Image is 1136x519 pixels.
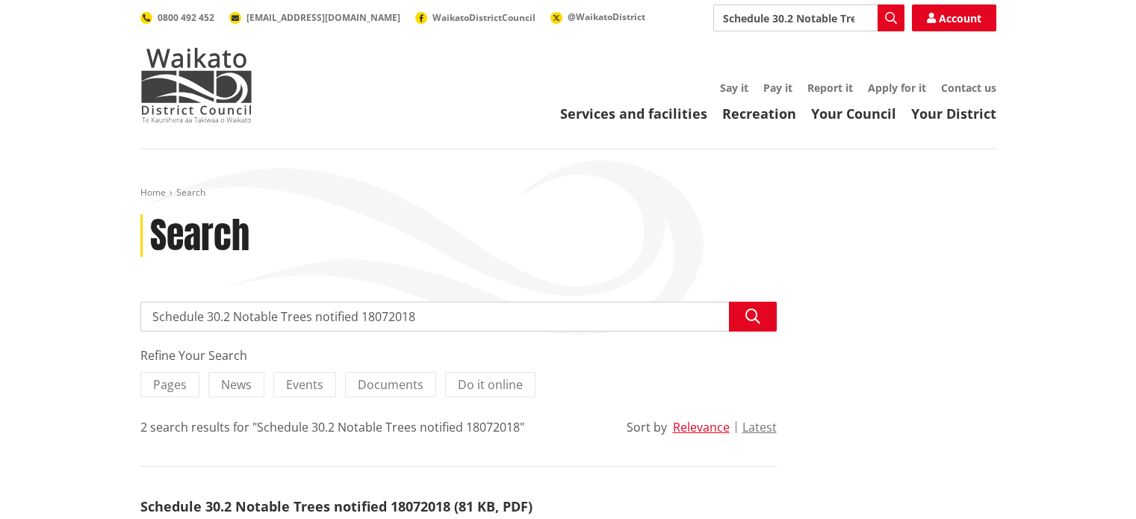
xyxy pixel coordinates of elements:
a: Home [140,186,166,199]
a: [EMAIL_ADDRESS][DOMAIN_NAME] [229,11,400,24]
a: @WaikatoDistrict [550,10,645,23]
a: Apply for it [868,81,926,95]
span: Pages [153,376,187,393]
button: Relevance [673,420,730,434]
a: Your Council [811,105,896,122]
button: Latest [742,420,777,434]
a: WaikatoDistrictCouncil [415,11,536,24]
a: Say it [720,81,748,95]
span: Search [176,186,205,199]
span: [EMAIL_ADDRESS][DOMAIN_NAME] [246,11,400,24]
a: Contact us [941,81,996,95]
input: Search input [140,302,777,332]
span: Events [286,376,323,393]
a: Schedule 30.2 Notable Trees notified 18072018 (81 KB, PDF) [140,497,533,515]
a: Pay it [763,81,792,95]
a: Your District [911,105,996,122]
span: Do it online [458,376,523,393]
div: Sort by [627,418,667,436]
a: Services and facilities [560,105,707,122]
div: 2 search results for "Schedule 30.2 Notable Trees notified 18072018" [140,418,524,436]
nav: breadcrumb [140,187,996,199]
span: Documents [358,376,423,393]
span: 0800 492 452 [158,11,214,24]
img: Waikato District Council - Te Kaunihera aa Takiwaa o Waikato [140,48,252,122]
a: Recreation [722,105,796,122]
div: Refine Your Search [140,346,777,364]
a: Report it [807,81,853,95]
span: News [221,376,252,393]
span: WaikatoDistrictCouncil [432,11,536,24]
input: Search input [713,4,904,31]
span: @WaikatoDistrict [568,10,645,23]
h1: Search [150,214,249,258]
a: Account [912,4,996,31]
a: 0800 492 452 [140,11,214,24]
